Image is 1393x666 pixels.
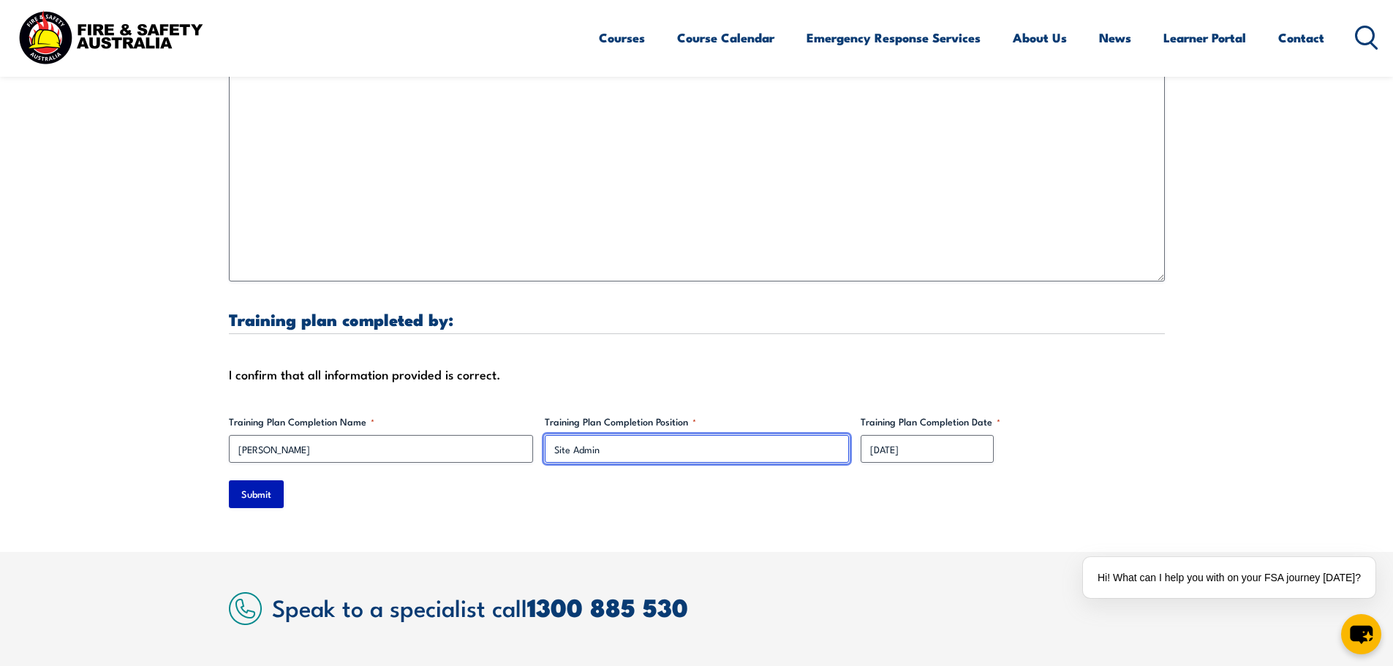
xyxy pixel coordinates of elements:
[1083,557,1375,598] div: Hi! What can I help you with on your FSA journey [DATE]?
[1013,18,1067,57] a: About Us
[807,18,981,57] a: Emergency Response Services
[1341,614,1381,654] button: chat-button
[229,415,533,429] label: Training Plan Completion Name
[545,415,849,429] label: Training Plan Completion Position
[861,435,994,463] input: dd/mm/yyyy
[1099,18,1131,57] a: News
[1278,18,1324,57] a: Contact
[229,363,1165,385] div: I confirm that all information provided is correct.
[1163,18,1246,57] a: Learner Portal
[861,415,1165,429] label: Training Plan Completion Date
[229,480,284,508] input: Submit
[527,587,688,626] a: 1300 885 530
[677,18,774,57] a: Course Calendar
[229,311,1165,328] h3: Training plan completed by:
[272,594,1165,620] h2: Speak to a specialist call
[599,18,645,57] a: Courses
